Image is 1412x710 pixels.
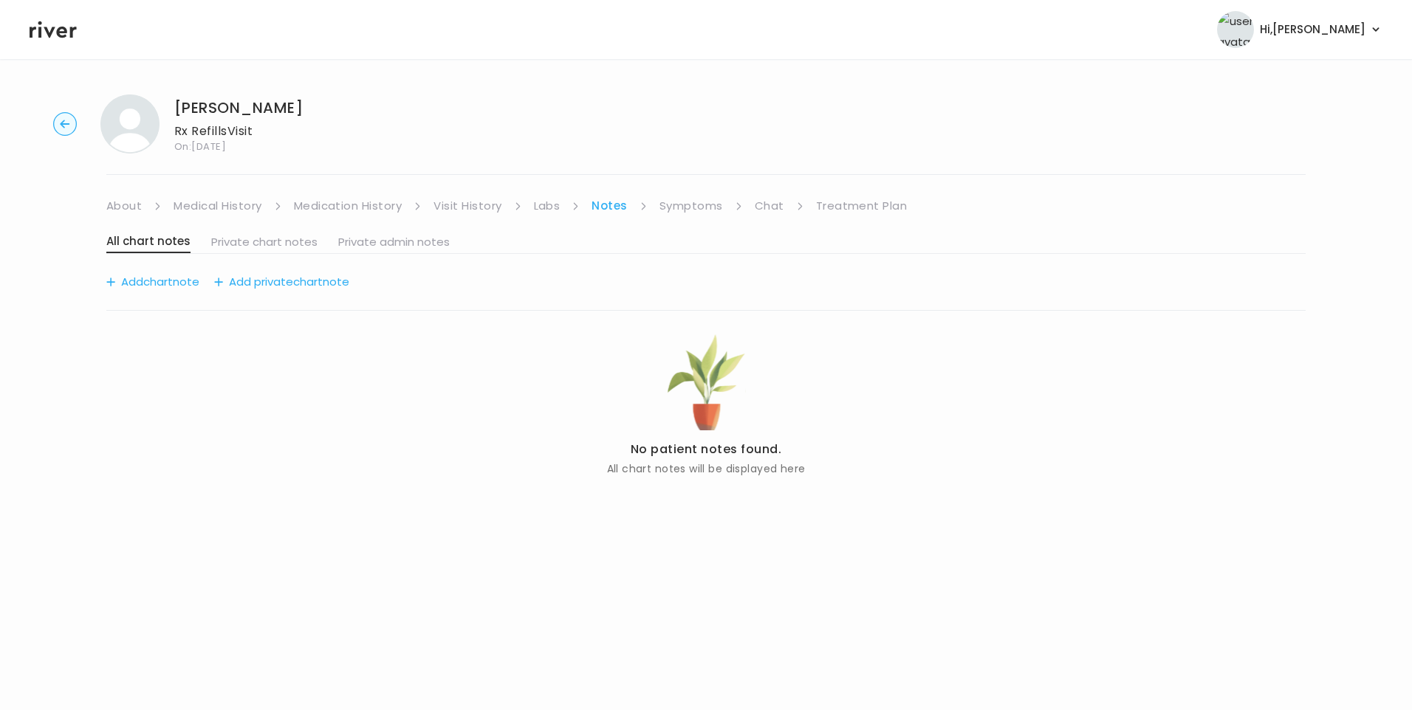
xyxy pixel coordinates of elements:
p: Rx Refills Visit [174,121,303,142]
span: chart [143,272,173,292]
button: user avatarHi,[PERSON_NAME] [1217,11,1382,48]
a: Symptoms [659,196,723,216]
a: About [106,196,142,216]
h1: [PERSON_NAME] [174,97,303,118]
a: Labs [534,196,561,216]
a: Visit History [433,196,501,216]
button: Private admin notes [338,232,450,252]
p: No patient notes found. [607,439,806,460]
button: Addchartnote [106,272,199,292]
a: Medication History [294,196,402,216]
span: chart [293,272,323,292]
button: All chart notes [106,231,191,253]
a: Treatment Plan [816,196,908,216]
a: Notes [592,196,627,216]
button: Add privatechartnote [214,272,349,292]
span: On: [DATE] [174,142,303,151]
button: Private chart notes [211,232,318,252]
a: Medical History [174,196,261,216]
span: Hi, [PERSON_NAME] [1260,19,1365,40]
a: Chat [755,196,784,216]
img: user avatar [1217,11,1254,48]
img: Maria Klawitter [100,94,160,154]
p: All chart notes will be displayed here [607,460,806,478]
